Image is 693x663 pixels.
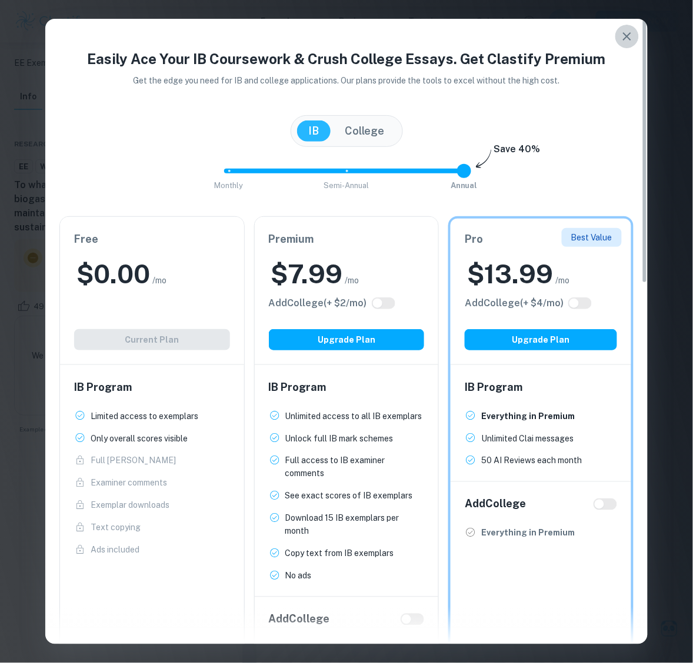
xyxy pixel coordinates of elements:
h6: Add College [465,496,526,513]
span: Annual [451,181,478,190]
span: Monthly [215,181,244,190]
button: Upgrade Plan [269,329,425,350]
p: Unlimited access to all IB exemplars [285,410,422,423]
p: Everything in Premium [481,410,575,423]
h6: Save 40% [494,142,541,162]
p: Get the edge you need for IB and college applications. Our plans provide the tools to excel witho... [117,74,577,87]
p: 50 AI Reviews each month [481,454,582,467]
span: /mo [345,274,359,287]
h2: $ 7.99 [271,257,343,292]
h6: Pro [465,231,617,247]
h4: Easily Ace Your IB Coursework & Crush College Essays. Get Clastify Premium [59,48,634,69]
p: Unlock full IB mark schemes [285,432,394,445]
button: Upgrade Plan [465,329,617,350]
p: Only overall scores visible [91,432,188,445]
img: subscription-arrow.svg [476,149,492,169]
p: Exemplar downloads [91,499,169,512]
button: IB [297,120,331,142]
p: Full [PERSON_NAME] [91,454,176,467]
h6: IB Program [465,379,617,396]
h2: $ 0.00 [76,257,150,292]
span: /mo [555,274,569,287]
h6: Free [74,231,230,247]
span: Semi-Annual [324,181,369,190]
p: Everything in Premium [481,527,575,540]
span: /mo [152,274,166,287]
p: Unlimited Clai messages [481,432,574,445]
p: See exact scores of IB exemplars [285,490,413,503]
p: Full access to IB examiner comments [285,454,425,480]
h6: IB Program [269,379,425,396]
p: Examiner comments [91,477,167,490]
h6: Click to see all the additional College features. [269,296,367,310]
h6: Premium [269,231,425,247]
p: Text copying [91,521,141,534]
p: No ads [285,570,312,582]
h2: $ 13.99 [467,257,553,292]
h6: Click to see all the additional College features. [465,296,564,310]
p: Best Value [571,231,612,244]
p: Limited access to exemplars [91,410,198,423]
p: Download 15 IB exemplars per month [285,512,425,538]
p: Copy text from IB exemplars [285,547,394,560]
p: Ads included [91,544,139,557]
h6: IB Program [74,379,230,396]
button: College [334,120,397,142]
